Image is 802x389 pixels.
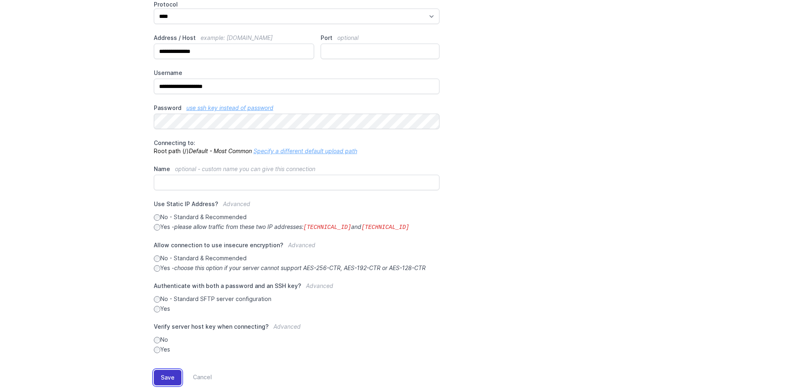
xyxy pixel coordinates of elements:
[174,223,409,230] i: please allow traffic from these two IP addresses: and
[154,370,181,385] button: Save
[273,323,301,330] span: Advanced
[154,69,440,77] label: Username
[223,200,250,207] span: Advanced
[154,265,160,272] input: Yes -choose this option if your server cannot support AES-256-CTR, AES-192-CTR or AES-128-CTR
[154,104,440,112] label: Password
[154,347,160,353] input: Yes
[154,336,440,344] label: No
[154,282,440,295] label: Authenticate with both a password and an SSH key?
[201,34,273,41] span: example: [DOMAIN_NAME]
[186,104,273,111] a: use ssh key instead of password
[154,139,195,146] span: Connecting to:
[154,224,160,231] input: Yes -please allow traffic from these two IP addresses:[TECHNICAL_ID]and[TECHNICAL_ID]
[154,139,440,155] p: Root path (/)
[304,224,352,231] code: [TECHNICAL_ID]
[154,295,440,303] label: No - Standard SFTP server configuration
[189,147,252,154] i: Default - Most Common
[154,213,440,221] label: No - Standard & Recommended
[154,165,440,173] label: Name
[288,242,315,248] span: Advanced
[181,370,212,385] a: Cancel
[154,254,440,262] label: No - Standard & Recommended
[154,223,440,231] label: Yes -
[154,0,440,9] label: Protocol
[174,264,426,271] i: choose this option if your server cannot support AES-256-CTR, AES-192-CTR or AES-128-CTR
[154,305,440,313] label: Yes
[154,337,160,343] input: No
[306,282,333,289] span: Advanced
[321,34,439,42] label: Port
[154,214,160,221] input: No - Standard & Recommended
[154,241,440,254] label: Allow connection to use insecure encryption?
[337,34,358,41] span: optional
[154,345,440,354] label: Yes
[761,348,792,379] iframe: Drift Widget Chat Controller
[154,296,160,303] input: No - Standard SFTP server configuration
[154,264,440,272] label: Yes -
[154,323,440,336] label: Verify server host key when connecting?
[154,306,160,312] input: Yes
[253,147,357,154] a: Specify a different default upload path
[154,34,315,42] label: Address / Host
[154,200,440,213] label: Use Static IP Address?
[154,255,160,262] input: No - Standard & Recommended
[175,165,315,172] span: optional - custom name you can give this connection
[361,224,409,231] code: [TECHNICAL_ID]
